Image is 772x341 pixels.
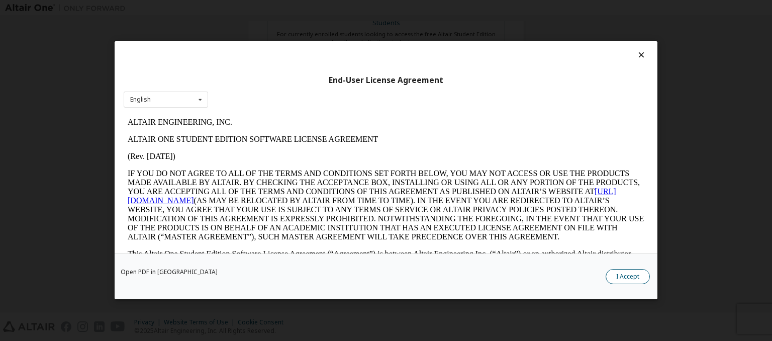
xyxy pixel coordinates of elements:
[130,97,151,103] div: English
[124,75,648,86] div: End-User License Agreement
[4,73,493,91] a: [URL][DOMAIN_NAME]
[606,270,650,285] button: I Accept
[121,270,218,276] a: Open PDF in [GEOGRAPHIC_DATA]
[4,38,521,47] p: (Rev. [DATE])
[4,21,521,30] p: ALTAIR ONE STUDENT EDITION SOFTWARE LICENSE AGREEMENT
[4,4,521,13] p: ALTAIR ENGINEERING, INC.
[4,136,521,172] p: This Altair One Student Edition Software License Agreement (“Agreement”) is between Altair Engine...
[4,55,521,128] p: IF YOU DO NOT AGREE TO ALL OF THE TERMS AND CONDITIONS SET FORTH BELOW, YOU MAY NOT ACCESS OR USE...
